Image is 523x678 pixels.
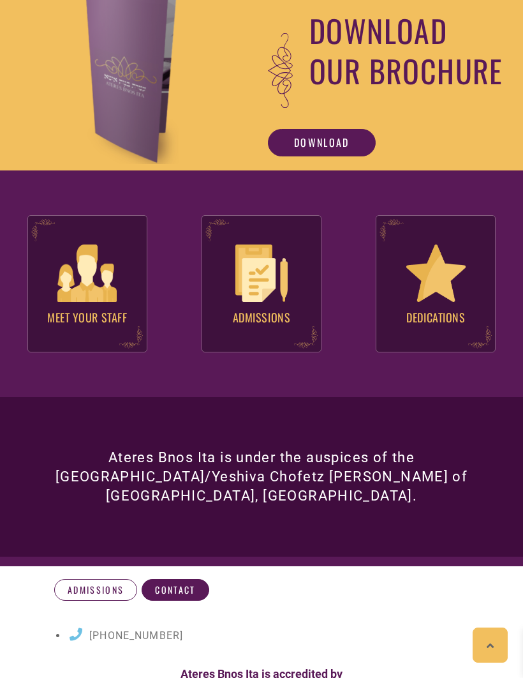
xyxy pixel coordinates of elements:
[294,136,350,149] span: Download
[235,245,288,302] img: icon_admissions@4x.png
[268,129,376,156] a: Download
[202,215,321,352] a: Admissions
[376,302,495,323] h4: Dedications
[27,215,147,352] a: Meet your Staff
[68,584,124,596] span: Admissions
[376,215,496,352] a: Dedications
[54,579,137,601] a: Admissions
[67,629,183,642] a: [PHONE_NUMBER]
[28,302,147,323] h4: Meet your Staff
[406,245,466,302] img: icon_dedications@4x-1.png
[202,302,321,323] h4: Admissions
[155,584,195,596] span: Contact
[57,245,117,302] img: icon_meet_the_hanholo@4x.png
[142,579,209,601] a: Contact
[89,629,183,642] span: [PHONE_NUMBER]
[55,449,468,504] span: Ateres Bnos Ita is under the auspices of the [GEOGRAPHIC_DATA]/Yeshiva Chofetz [PERSON_NAME] of [...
